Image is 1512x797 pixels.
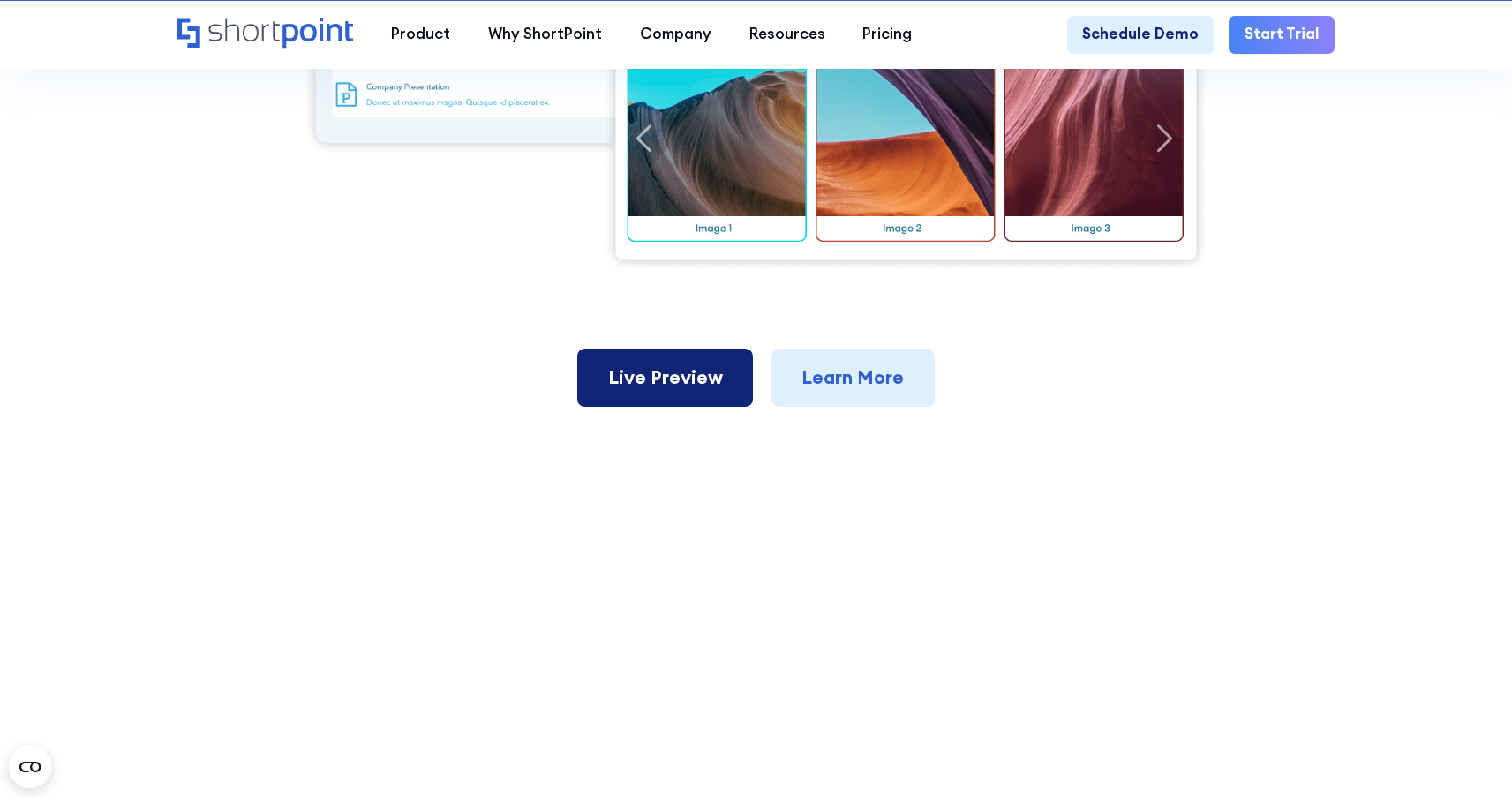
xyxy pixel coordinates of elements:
a: Home [177,18,353,50]
div: Company [640,23,711,46]
div: Product [391,23,450,46]
a: Live Preview [577,349,753,407]
a: Product [372,16,470,54]
a: Start Trial [1229,16,1334,54]
div: Why ShortPoint [488,23,602,46]
button: Open CMP widget [9,746,51,788]
a: Pricing [844,16,931,54]
a: Schedule Demo [1067,16,1214,54]
a: Company [621,16,730,54]
a: Resources [730,16,844,54]
a: Why ShortPoint [470,16,621,54]
div: Resources [749,23,825,46]
a: Learn More [771,349,935,407]
div: Pricing [862,23,912,46]
iframe: Chat Widget [1194,592,1512,797]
